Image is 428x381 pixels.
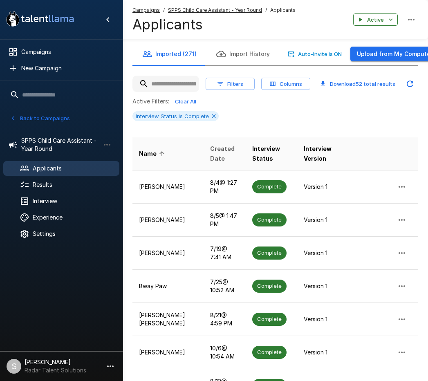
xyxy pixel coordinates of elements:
button: Download52 total results [317,78,399,90]
button: Filters [206,78,255,90]
button: Active [353,13,398,26]
u: SPPS Child Care Assistant - Year Round [168,7,262,13]
h4: Applicants [132,16,296,33]
span: Complete [252,249,287,257]
span: Applicants [270,6,296,14]
p: Version 1 [304,348,337,356]
span: Interview Status [252,144,290,164]
span: / [265,6,267,14]
span: Interview Version [304,144,337,164]
span: Complete [252,282,287,290]
p: [PERSON_NAME] [139,249,197,257]
u: Campaigns [132,7,160,13]
td: 7/19 @ 7:41 AM [204,236,246,269]
span: Complete [252,183,287,190]
span: / [163,6,165,14]
p: [PERSON_NAME] [139,183,197,191]
button: Auto-Invite is ON [286,48,344,61]
p: Version 1 [304,216,337,224]
p: Version 1 [304,282,337,290]
div: Interview Status is Complete [132,111,219,121]
td: 8/5 @ 1:47 PM [204,203,246,236]
p: Version 1 [304,315,337,323]
p: Active Filters: [132,97,169,105]
button: Imported (271) [132,43,206,65]
p: [PERSON_NAME] [139,348,197,356]
p: [PERSON_NAME] [139,216,197,224]
button: Columns [261,78,310,90]
span: Complete [252,216,287,224]
td: 7/25 @ 10:52 AM [204,269,246,303]
span: Complete [252,348,287,356]
button: Clear All [173,95,199,108]
td: 8/4 @ 1:27 PM [204,170,246,203]
span: Interview Status is Complete [132,113,212,119]
p: [PERSON_NAME] [PERSON_NAME] [139,311,197,327]
p: Bway Paw [139,282,197,290]
td: 10/6 @ 10:54 AM [204,336,246,369]
span: Complete [252,315,287,323]
span: Name [139,149,167,159]
button: Updated Today - 7:05 PM [402,76,418,92]
td: 8/21 @ 4:59 PM [204,303,246,336]
p: Version 1 [304,249,337,257]
p: Version 1 [304,183,337,191]
button: Import History [206,43,280,65]
span: Created Date [210,144,240,164]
